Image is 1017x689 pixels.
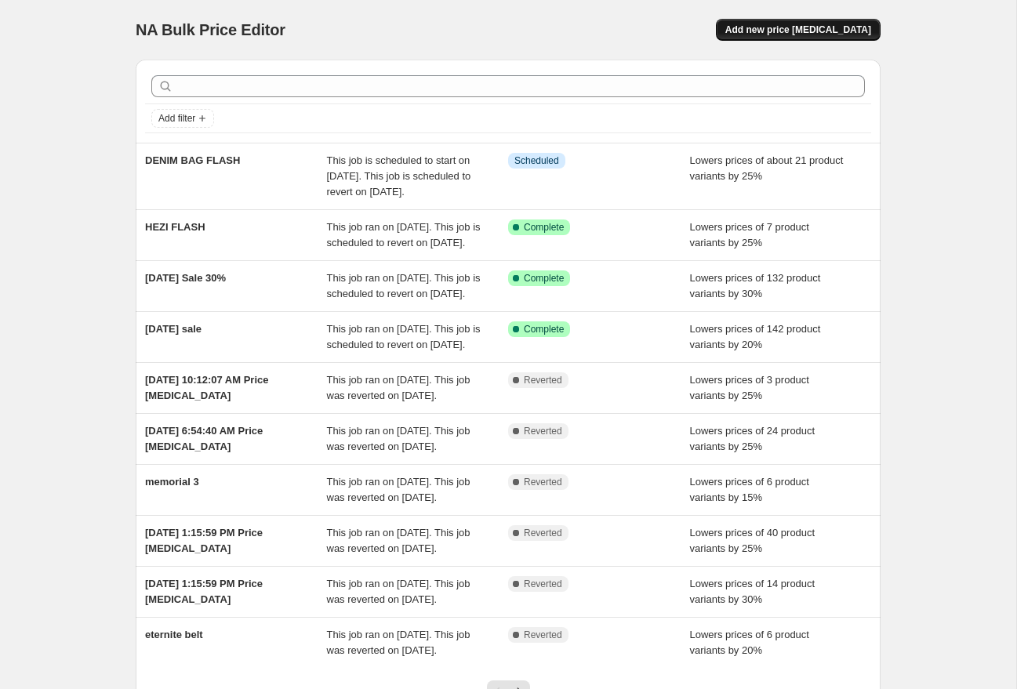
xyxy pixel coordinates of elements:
[524,323,564,335] span: Complete
[327,476,470,503] span: This job ran on [DATE]. This job was reverted on [DATE].
[327,578,470,605] span: This job ran on [DATE]. This job was reverted on [DATE].
[145,425,263,452] span: [DATE] 6:54:40 AM Price [MEDICAL_DATA]
[327,221,481,248] span: This job ran on [DATE]. This job is scheduled to revert on [DATE].
[145,221,205,233] span: HEZI FLASH
[524,527,562,539] span: Reverted
[327,629,470,656] span: This job ran on [DATE]. This job was reverted on [DATE].
[690,272,821,299] span: Lowers prices of 132 product variants by 30%
[145,323,202,335] span: [DATE] sale
[690,374,809,401] span: Lowers prices of 3 product variants by 25%
[145,527,263,554] span: [DATE] 1:15:59 PM Price [MEDICAL_DATA]
[145,272,226,284] span: [DATE] Sale 30%
[524,221,564,234] span: Complete
[524,272,564,285] span: Complete
[725,24,871,36] span: Add new price [MEDICAL_DATA]
[690,323,821,350] span: Lowers prices of 142 product variants by 20%
[690,221,809,248] span: Lowers prices of 7 product variants by 25%
[151,109,214,128] button: Add filter
[327,527,470,554] span: This job ran on [DATE]. This job was reverted on [DATE].
[145,154,240,166] span: DENIM BAG FLASH
[524,629,562,641] span: Reverted
[524,578,562,590] span: Reverted
[145,578,263,605] span: [DATE] 1:15:59 PM Price [MEDICAL_DATA]
[690,629,809,656] span: Lowers prices of 6 product variants by 20%
[327,425,470,452] span: This job ran on [DATE]. This job was reverted on [DATE].
[327,323,481,350] span: This job ran on [DATE]. This job is scheduled to revert on [DATE].
[145,629,203,640] span: eternite belt
[327,374,470,401] span: This job ran on [DATE]. This job was reverted on [DATE].
[136,21,285,38] span: NA Bulk Price Editor
[690,476,809,503] span: Lowers prices of 6 product variants by 15%
[524,425,562,437] span: Reverted
[145,476,199,488] span: memorial 3
[145,374,269,401] span: [DATE] 10:12:07 AM Price [MEDICAL_DATA]
[690,527,815,554] span: Lowers prices of 40 product variants by 25%
[327,154,471,198] span: This job is scheduled to start on [DATE]. This job is scheduled to revert on [DATE].
[327,272,481,299] span: This job ran on [DATE]. This job is scheduled to revert on [DATE].
[524,476,562,488] span: Reverted
[716,19,881,41] button: Add new price [MEDICAL_DATA]
[690,578,815,605] span: Lowers prices of 14 product variants by 30%
[158,112,195,125] span: Add filter
[690,425,815,452] span: Lowers prices of 24 product variants by 25%
[524,374,562,386] span: Reverted
[690,154,844,182] span: Lowers prices of about 21 product variants by 25%
[514,154,559,167] span: Scheduled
